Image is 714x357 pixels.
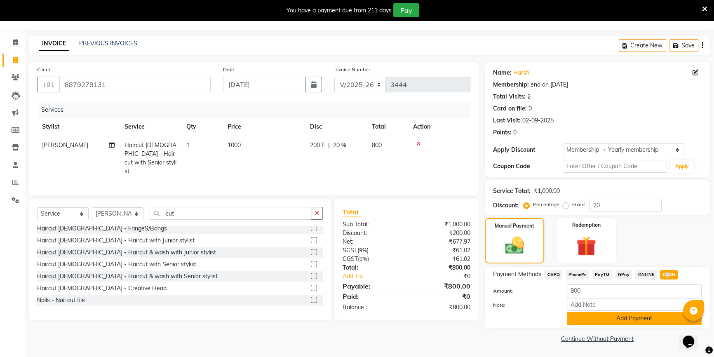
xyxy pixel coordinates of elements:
[37,66,50,73] label: Client
[359,256,367,262] span: 9%
[37,117,120,136] th: Stylist
[534,187,560,195] div: ₹1,000.00
[566,270,589,279] span: PhonePe
[527,92,531,101] div: 2
[181,117,223,136] th: Qty
[37,260,196,269] div: Haircut [DEMOGRAPHIC_DATA] - Haircut with Senior stylist
[570,234,602,258] img: _gift.svg
[59,77,211,92] input: Search by Name/Mobile/Email/Code
[493,68,512,77] div: Name:
[37,248,216,257] div: Haircut [DEMOGRAPHIC_DATA] - Haircut & wash with Junior stylist
[487,301,561,309] label: Note:
[186,141,190,149] span: 1
[79,40,137,47] a: PREVIOUS INVOICES
[343,247,357,254] span: SGST
[42,141,88,149] span: [PERSON_NAME]
[592,270,612,279] span: PayTM
[418,272,477,281] div: ₹0
[38,102,477,117] div: Services
[406,237,477,246] div: ₹677.97
[545,270,562,279] span: CARD
[367,117,408,136] th: Total
[406,281,477,291] div: ₹800.00
[359,247,367,254] span: 9%
[531,80,568,89] div: end on [DATE]
[406,220,477,229] div: ₹1,000.00
[670,160,694,173] button: Apply
[495,222,534,230] label: Manual Payment
[486,335,708,343] a: Continue Without Payment
[328,141,330,150] span: |
[493,128,512,137] div: Points:
[635,270,657,279] span: ONLINE
[533,201,559,208] label: Percentage
[493,270,541,279] span: Payment Methods
[124,141,176,175] span: Haircut [DEMOGRAPHIC_DATA] - Haircut with Senior stylist
[372,141,382,149] span: 800
[336,255,406,263] div: ( )
[287,6,392,15] div: You have a payment due from 211 days
[228,141,241,149] span: 1000
[406,229,477,237] div: ₹200.00
[336,220,406,229] div: Sub Total:
[493,116,521,125] div: Last Visit:
[336,263,406,272] div: Total:
[336,229,406,237] div: Discount:
[37,284,167,293] div: Haircut [DEMOGRAPHIC_DATA] - Creative Head
[567,312,702,325] button: Add Payment
[679,324,706,349] iframe: chat widget
[499,235,530,256] img: _cash.svg
[493,146,563,154] div: Apply Discount
[528,104,532,113] div: 0
[487,287,561,295] label: Amount:
[343,208,362,216] span: Total
[669,39,698,52] button: Save
[37,308,102,317] div: Nails - Nail polish cut file
[336,303,406,312] div: Balance :
[120,117,181,136] th: Service
[493,80,529,89] div: Membership:
[493,187,531,195] div: Service Total:
[567,284,702,297] input: Amount
[619,39,666,52] button: Create New
[493,104,527,113] div: Card on file:
[513,68,529,77] a: Harsh
[406,303,477,312] div: ₹800.00
[37,272,218,281] div: Haircut [DEMOGRAPHIC_DATA] - Haircut & wash with Senior stylist
[150,207,311,220] input: Search or Scan
[493,201,519,210] div: Discount:
[336,281,406,291] div: Payable:
[393,3,419,17] button: Pay
[660,270,678,279] span: CASH
[333,141,346,150] span: 20 %
[336,272,418,281] a: Add Tip
[567,298,702,311] input: Add Note
[406,263,477,272] div: ₹800.00
[336,246,406,255] div: ( )
[37,236,195,245] div: Haircut [DEMOGRAPHIC_DATA] - Haircut with Junior stylist
[223,117,305,136] th: Price
[334,66,370,73] label: Invoice Number
[493,162,563,171] div: Coupon Code
[572,201,585,208] label: Fixed
[310,141,325,150] span: 200 F
[513,128,517,137] div: 0
[37,77,60,92] button: +91
[37,224,167,233] div: Haircut [DEMOGRAPHIC_DATA] - FringeS/Bangs
[406,255,477,263] div: ₹61.02
[343,255,358,263] span: CGST
[39,36,69,51] a: INVOICE
[615,270,632,279] span: GPay
[305,117,367,136] th: Disc
[493,92,526,101] div: Total Visits:
[572,221,601,229] label: Redemption
[563,160,667,173] input: Enter Offer / Coupon Code
[522,116,554,125] div: 02-09-2025
[406,246,477,255] div: ₹61.02
[223,66,234,73] label: Date
[336,291,406,301] div: Paid:
[408,117,470,136] th: Action
[336,237,406,246] div: Net:
[37,296,85,305] div: Nails - Nail cut file
[406,291,477,301] div: ₹0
